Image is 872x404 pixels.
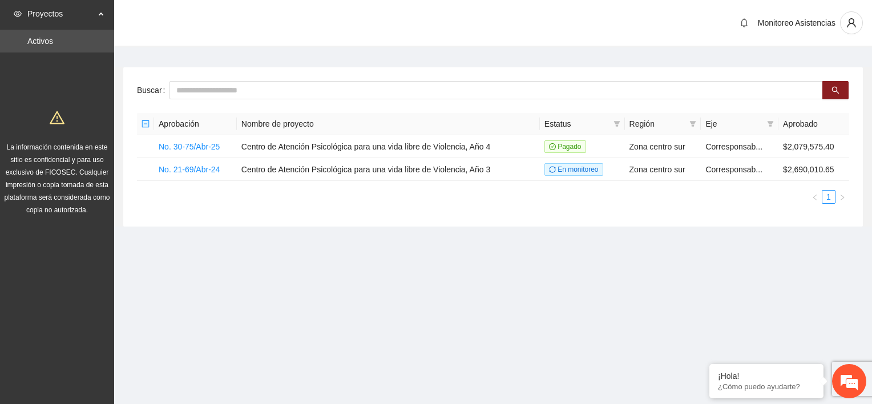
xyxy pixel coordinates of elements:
[689,120,696,127] span: filter
[137,81,169,99] label: Buscar
[835,190,849,204] li: Next Page
[5,143,110,214] span: La información contenida en este sitio es confidencial y para uso exclusivo de FICOSEC. Cualquier...
[822,191,835,203] a: 1
[778,158,849,181] td: $2,690,010.65
[687,115,699,132] span: filter
[835,190,849,204] button: right
[625,135,701,158] td: Zona centro sur
[705,118,762,130] span: Eje
[718,371,815,381] div: ¡Hola!
[544,140,586,153] span: Pagado
[758,18,835,27] span: Monitoreo Asistencias
[27,37,53,46] a: Activos
[705,142,762,151] span: Corresponsab...
[841,18,862,28] span: user
[237,158,540,181] td: Centro de Atención Psicológica para una vida libre de Violencia, Año 3
[629,118,685,130] span: Región
[154,113,237,135] th: Aprobación
[736,18,753,27] span: bell
[625,158,701,181] td: Zona centro sur
[237,113,540,135] th: Nombre de proyecto
[808,190,822,204] button: left
[237,135,540,158] td: Centro de Atención Psicológica para una vida libre de Violencia, Año 4
[831,86,839,95] span: search
[159,165,220,174] a: No. 21-69/Abr-24
[812,194,818,201] span: left
[613,120,620,127] span: filter
[50,110,64,125] span: warning
[27,2,95,25] span: Proyectos
[822,190,835,204] li: 1
[549,166,556,173] span: sync
[544,118,609,130] span: Estatus
[735,14,753,32] button: bell
[159,142,220,151] a: No. 30-75/Abr-25
[840,11,863,34] button: user
[839,194,846,201] span: right
[808,190,822,204] li: Previous Page
[611,115,623,132] span: filter
[718,382,815,391] p: ¿Cómo puedo ayudarte?
[765,115,776,132] span: filter
[822,81,849,99] button: search
[142,120,150,128] span: minus-square
[14,10,22,18] span: eye
[767,120,774,127] span: filter
[778,113,849,135] th: Aprobado
[778,135,849,158] td: $2,079,575.40
[705,165,762,174] span: Corresponsab...
[549,143,556,150] span: check-circle
[544,163,603,176] span: En monitoreo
